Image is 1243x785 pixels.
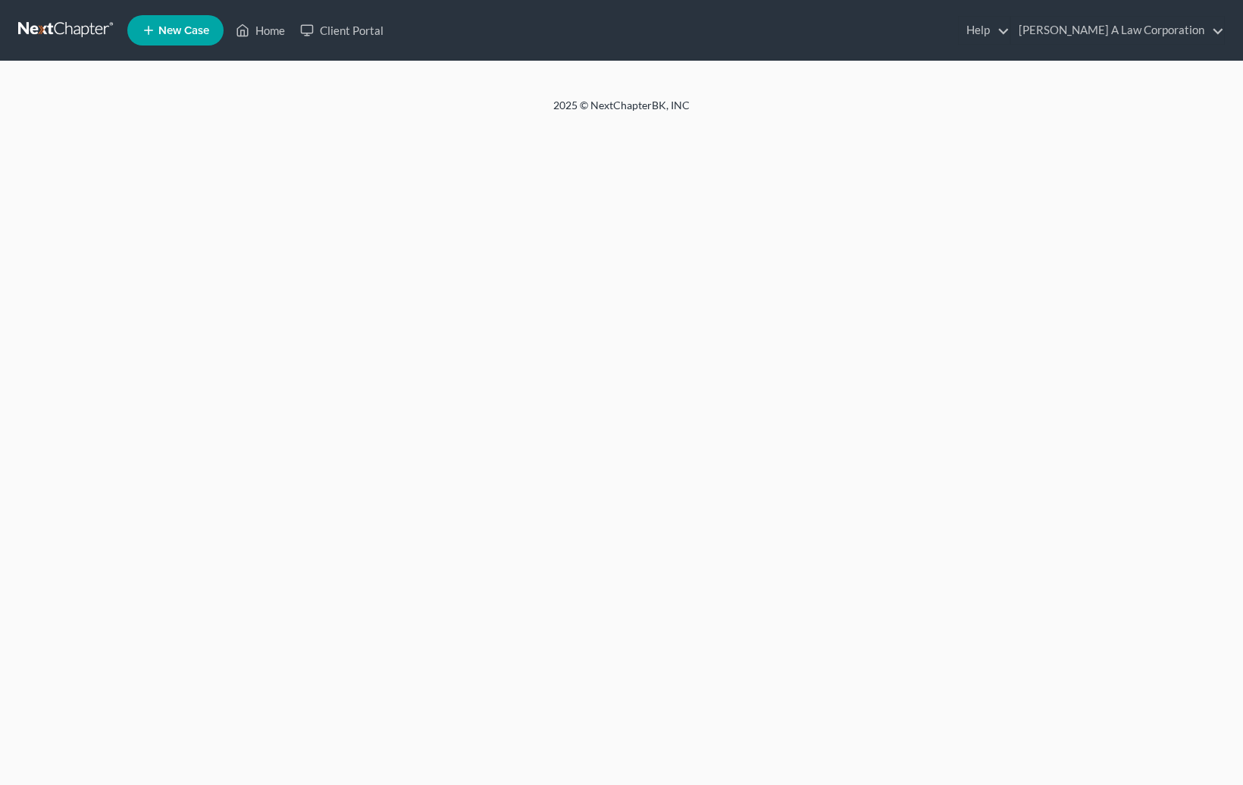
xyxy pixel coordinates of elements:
a: Home [228,17,293,44]
a: Client Portal [293,17,391,44]
a: [PERSON_NAME] A Law Corporation [1011,17,1224,44]
a: Help [959,17,1010,44]
div: 2025 © NextChapterBK, INC [189,98,1054,125]
new-legal-case-button: New Case [127,15,224,46]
